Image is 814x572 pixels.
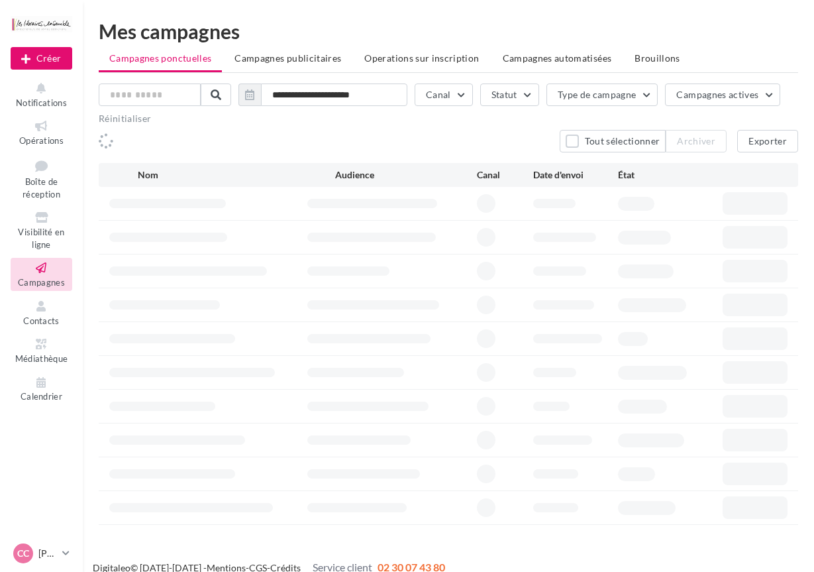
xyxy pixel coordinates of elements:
span: Campagnes actives [676,89,758,100]
div: État [618,168,703,182]
span: Visibilité en ligne [18,227,64,250]
button: Réinitialiser [99,113,152,124]
button: Exporter [737,130,798,152]
button: Type de campagne [546,84,658,106]
a: Opérations [11,116,72,148]
div: Date d'envoi [533,168,618,182]
p: [PERSON_NAME] [38,547,57,560]
a: Contacts [11,296,72,329]
div: Audience [335,168,476,182]
span: Campagnes [18,277,65,288]
div: Nom [138,168,336,182]
div: Nouvelle campagne [11,47,72,70]
span: CC [17,547,29,560]
span: Boîte de réception [23,176,60,200]
button: Créer [11,47,72,70]
span: Calendrier [21,392,62,402]
span: Campagnes automatisées [503,52,612,64]
span: Notifications [16,97,67,108]
a: Campagnes [11,258,72,290]
button: Canal [415,84,473,106]
a: Visibilité en ligne [11,207,72,253]
span: Operations sur inscription [364,52,479,64]
span: Opérations [19,135,64,146]
div: Mes campagnes [99,21,798,41]
span: Campagnes publicitaires [234,52,341,64]
span: Brouillons [635,52,680,64]
button: Archiver [666,130,727,152]
a: Médiathèque [11,334,72,367]
span: Contacts [23,315,60,326]
button: Statut [480,84,539,106]
button: Notifications [11,78,72,111]
a: Boîte de réception [11,154,72,203]
span: Médiathèque [15,353,68,364]
a: Calendrier [11,372,72,405]
a: CC [PERSON_NAME] [11,541,72,566]
button: Tout sélectionner [560,130,666,152]
button: Campagnes actives [665,84,780,106]
div: Canal [477,168,533,182]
